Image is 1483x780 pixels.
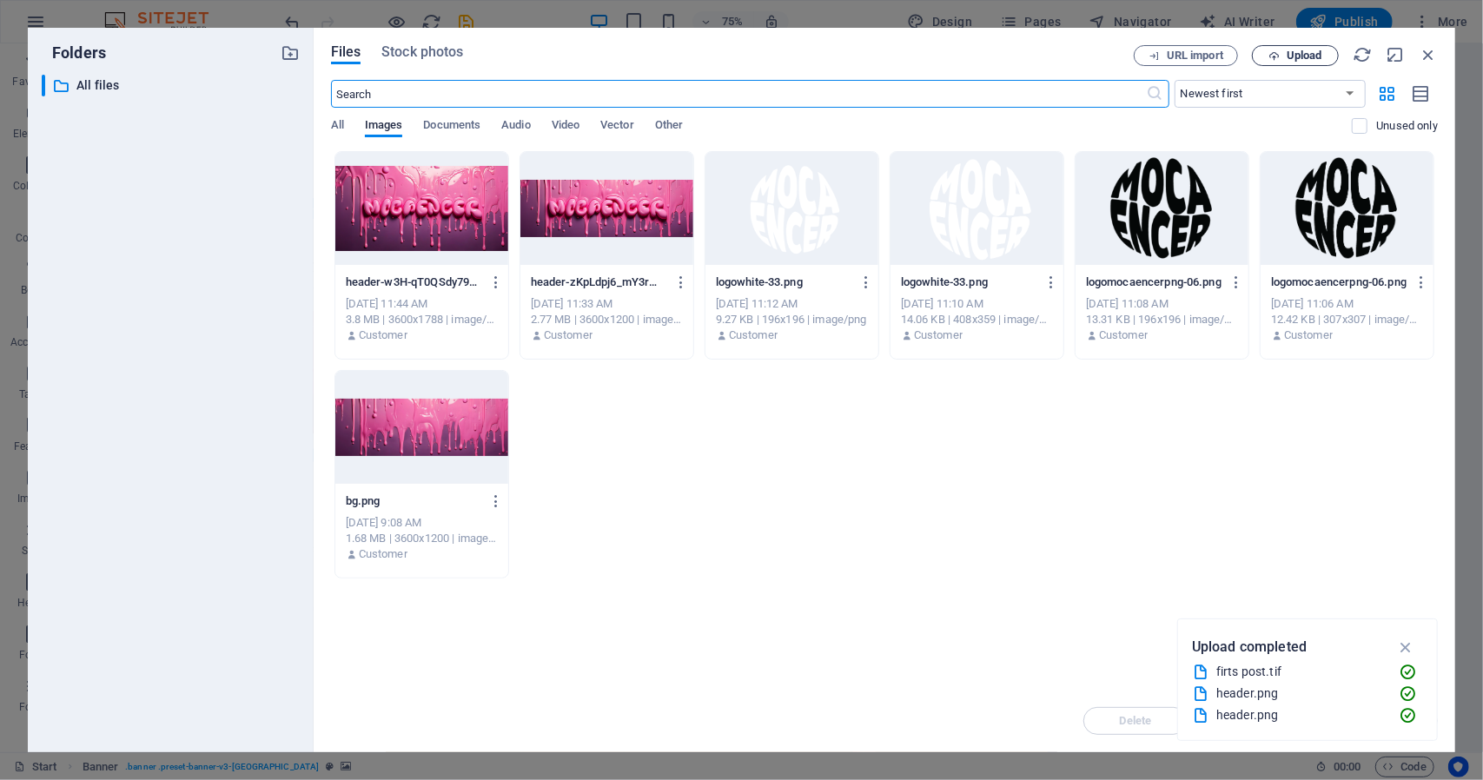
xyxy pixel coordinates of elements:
[1216,662,1385,682] div: firts post.tif
[1216,684,1385,704] div: header.png
[901,274,1037,290] p: logowhite-33.png
[1271,274,1407,290] p: logomocaencerpng-06.png
[331,42,361,63] span: Files
[359,327,407,343] p: Customer
[655,115,683,139] span: Other
[531,296,683,312] div: [DATE] 11:33 AM
[1386,45,1405,64] i: Minimize
[76,76,268,96] p: All files
[1287,50,1322,61] span: Upload
[901,296,1053,312] div: [DATE] 11:10 AM
[331,115,344,139] span: All
[381,42,463,63] span: Stock photos
[552,115,579,139] span: Video
[1419,45,1438,64] i: Close
[1284,327,1333,343] p: Customer
[1271,296,1423,312] div: [DATE] 11:06 AM
[901,312,1053,327] div: 14.06 KB | 408x359 | image/png
[346,274,482,290] p: header-w3H-qT0QSdy798bj3d8axA.png
[716,296,868,312] div: [DATE] 11:12 AM
[1134,45,1238,66] button: URL import
[331,80,1147,108] input: Search
[42,42,106,64] p: Folders
[914,327,963,343] p: Customer
[346,493,482,509] p: bg.png
[729,327,778,343] p: Customer
[501,115,530,139] span: Audio
[531,312,683,327] div: 2.77 MB | 3600x1200 | image/png
[346,296,498,312] div: [DATE] 11:44 AM
[346,515,498,531] div: [DATE] 9:08 AM
[1192,636,1307,658] p: Upload completed
[359,546,407,562] p: Customer
[600,115,634,139] span: Vector
[346,531,498,546] div: 1.68 MB | 3600x1200 | image/png
[1376,118,1438,134] p: Displays only files that are not in use on the website. Files added during this session can still...
[1216,705,1385,725] div: header.png
[1167,50,1223,61] span: URL import
[1353,45,1372,64] i: Reload
[346,312,498,327] div: 3.8 MB | 3600x1788 | image/png
[281,43,300,63] i: Create new folder
[544,327,593,343] p: Customer
[42,75,45,96] div: ​
[1271,312,1423,327] div: 12.42 KB | 307x307 | image/png
[1086,296,1238,312] div: [DATE] 11:08 AM
[716,274,852,290] p: logowhite-33.png
[365,115,403,139] span: Images
[1086,312,1238,327] div: 13.31 KB | 196x196 | image/png
[716,312,868,327] div: 9.27 KB | 196x196 | image/png
[1252,45,1339,66] button: Upload
[1099,327,1148,343] p: Customer
[423,115,480,139] span: Documents
[1086,274,1222,290] p: logomocaencerpng-06.png
[531,274,667,290] p: header-zKpLdpj6_mY3rm97G6-aIw.png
